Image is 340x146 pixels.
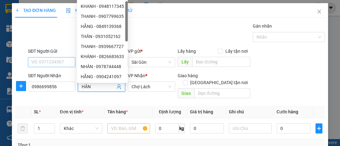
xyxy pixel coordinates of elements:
[81,53,124,60] div: KHÁNH - 0826683633
[66,8,132,13] span: Yêu cầu xuất hóa đơn điện tử
[128,48,175,55] div: VP gửi
[16,81,26,91] button: plus
[66,8,71,13] img: icon
[15,8,19,13] span: plus
[5,13,56,20] div: KHẢ
[77,62,128,72] div: NHÂN - 0978744448
[316,126,322,131] span: plus
[81,63,124,70] div: NHÂN - 0978744448
[132,82,171,91] span: Chợ Lách
[132,57,171,67] span: Sài Gòn
[77,31,128,41] div: THÂN - 0931052162
[229,123,272,133] input: Ghi Chú
[16,84,26,89] span: plus
[159,109,181,114] span: Định lượng
[226,106,274,118] th: Ghi chú
[107,123,150,133] input: VD: Bàn, Ghế
[60,5,114,13] div: Chợ Lách
[81,3,124,10] div: KHANH - 0948117345
[192,57,250,67] input: Dọc đường
[5,6,15,13] span: Gửi:
[60,13,114,20] div: TÍA
[77,41,128,51] div: THANH - 0939667727
[116,84,121,89] span: user-add
[316,123,322,133] button: plus
[5,20,56,29] div: 0981001514
[190,109,213,114] span: Giá trị hàng
[60,20,114,29] div: 0353509225
[18,123,28,133] button: delete
[28,48,75,55] div: SĐT Người Gửi
[77,11,128,21] div: THANH - 0907799635
[60,29,101,51] span: SONG DỌC MỚI
[77,72,128,82] div: HẰNG - 0904241097
[60,109,84,114] span: Đơn vị tính
[107,109,128,114] span: Tên hàng
[277,109,298,114] span: Cước hàng
[81,23,124,30] div: HẰNG - 0849139368
[178,88,194,98] span: Giao
[34,109,39,114] span: SL
[81,43,124,50] div: THANH - 0939667727
[77,51,128,62] div: KHÁNH - 0826683633
[178,57,192,67] span: Lấy
[190,123,224,133] input: 0
[81,13,124,20] div: THANH - 0907799635
[317,9,322,14] span: close
[5,5,56,13] div: Sài Gòn
[128,73,145,78] span: VP Nhận
[15,8,56,13] span: TẠO ĐƠN HÀNG
[81,33,124,40] div: THÂN - 0931052162
[223,48,250,55] span: Lấy tận nơi
[310,3,328,21] button: Close
[60,6,75,13] span: Nhận:
[253,24,272,29] label: Gán nhãn
[188,79,250,86] span: [GEOGRAPHIC_DATA] tận nơi
[77,21,128,31] div: HẰNG - 0849139368
[77,1,128,11] div: KHANH - 0948117345
[194,88,250,98] input: Dọc đường
[28,72,75,79] div: SĐT Người Nhận
[60,33,69,39] span: DĐ:
[81,73,124,80] div: HẰNG - 0904241097
[178,73,198,78] span: Giao hàng
[179,123,185,133] span: kg
[64,124,99,133] span: Khác
[178,49,196,54] span: Lấy hàng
